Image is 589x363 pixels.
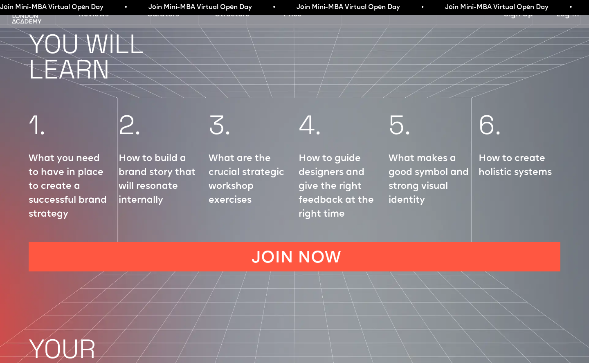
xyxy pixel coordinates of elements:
[29,23,589,90] h1: YOU WILL LEARN
[29,152,110,222] p: What you need to have in place to create a successful brand strategy
[79,9,109,20] a: Reviews
[479,104,509,146] h1: 6.
[299,104,329,146] h1: 4.
[273,2,275,13] span: •
[209,104,239,146] h1: 3.
[29,104,54,146] h1: 1.
[119,152,200,208] p: How to build a brand story that will resonate internally
[479,152,560,180] p: How to create holistic systems
[299,152,380,222] p: How to guide designers and give the right feedback at the right time
[389,104,419,146] h1: 5.
[421,2,424,13] span: •
[504,9,533,20] a: Sign Up
[147,9,179,20] a: Curators
[283,9,302,20] a: Price
[569,2,572,13] span: •
[556,9,579,20] a: Log In
[209,152,290,208] p: What are the crucial strategic workshop exercises
[119,104,149,146] h1: 2.
[29,242,560,271] a: JOIN NOW
[125,2,127,13] span: •
[215,9,250,20] a: Structure
[389,152,470,208] p: What makes a good symbol and strong visual identity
